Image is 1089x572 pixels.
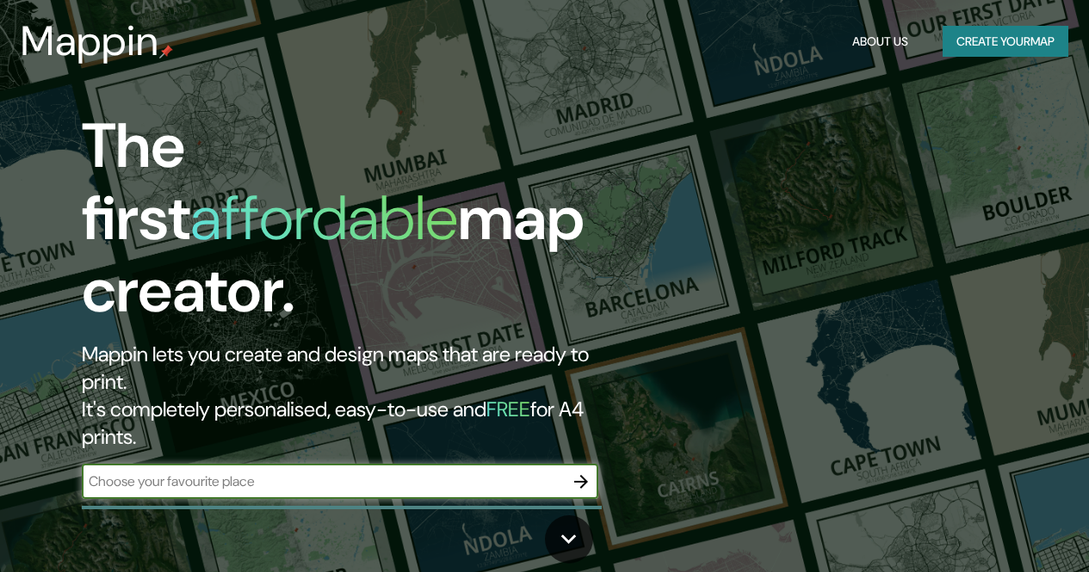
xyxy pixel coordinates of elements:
[159,45,173,58] img: mappin-pin
[486,396,530,422] h5: FREE
[190,178,458,258] h1: affordable
[82,471,564,491] input: Choose your favourite place
[943,26,1068,58] button: Create yourmap
[82,110,627,341] h1: The first map creator.
[845,26,915,58] button: About Us
[21,17,159,65] h3: Mappin
[82,341,627,451] h2: Mappin lets you create and design maps that are ready to print. It's completely personalised, eas...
